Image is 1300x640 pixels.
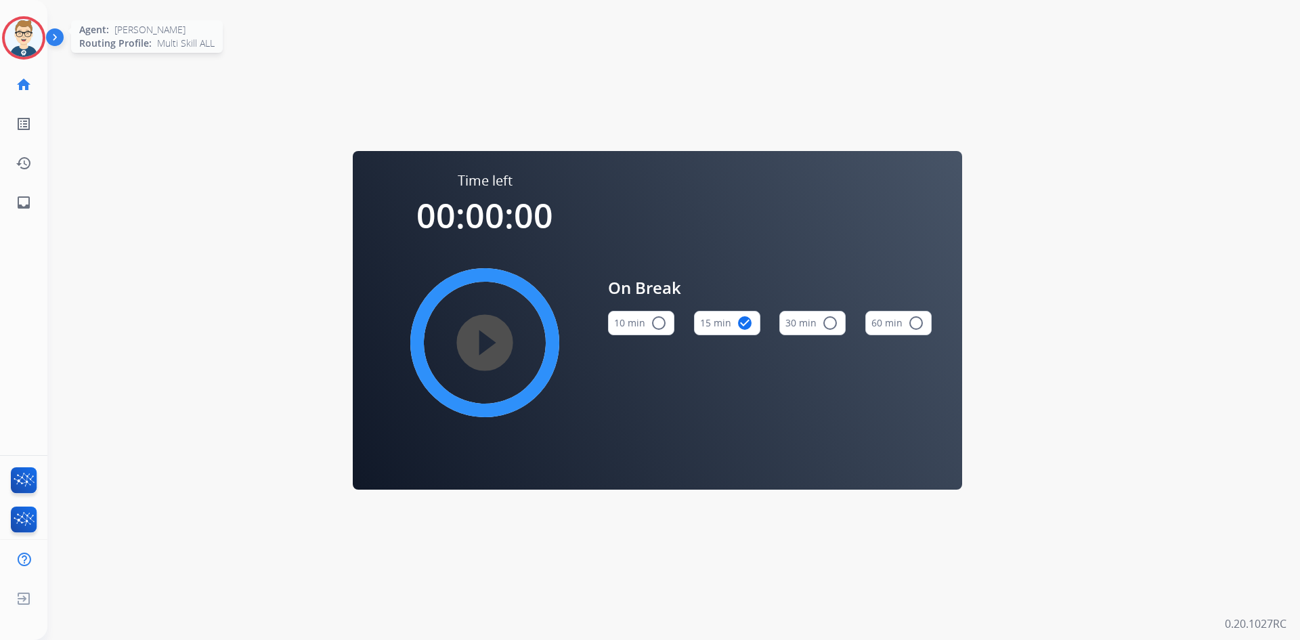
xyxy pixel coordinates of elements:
[651,315,667,331] mat-icon: radio_button_unchecked
[16,194,32,211] mat-icon: inbox
[779,311,846,335] button: 30 min
[114,23,186,37] span: [PERSON_NAME]
[608,276,932,300] span: On Break
[737,315,753,331] mat-icon: check_circle
[908,315,924,331] mat-icon: radio_button_unchecked
[608,311,674,335] button: 10 min
[822,315,838,331] mat-icon: radio_button_unchecked
[5,19,43,57] img: avatar
[16,155,32,171] mat-icon: history
[157,37,215,50] span: Multi Skill ALL
[79,23,109,37] span: Agent:
[458,171,513,190] span: Time left
[477,335,493,351] mat-icon: play_circle_filled
[1225,616,1286,632] p: 0.20.1027RC
[416,192,553,238] span: 00:00:00
[694,311,760,335] button: 15 min
[16,116,32,132] mat-icon: list_alt
[16,77,32,93] mat-icon: home
[865,311,932,335] button: 60 min
[79,37,152,50] span: Routing Profile:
